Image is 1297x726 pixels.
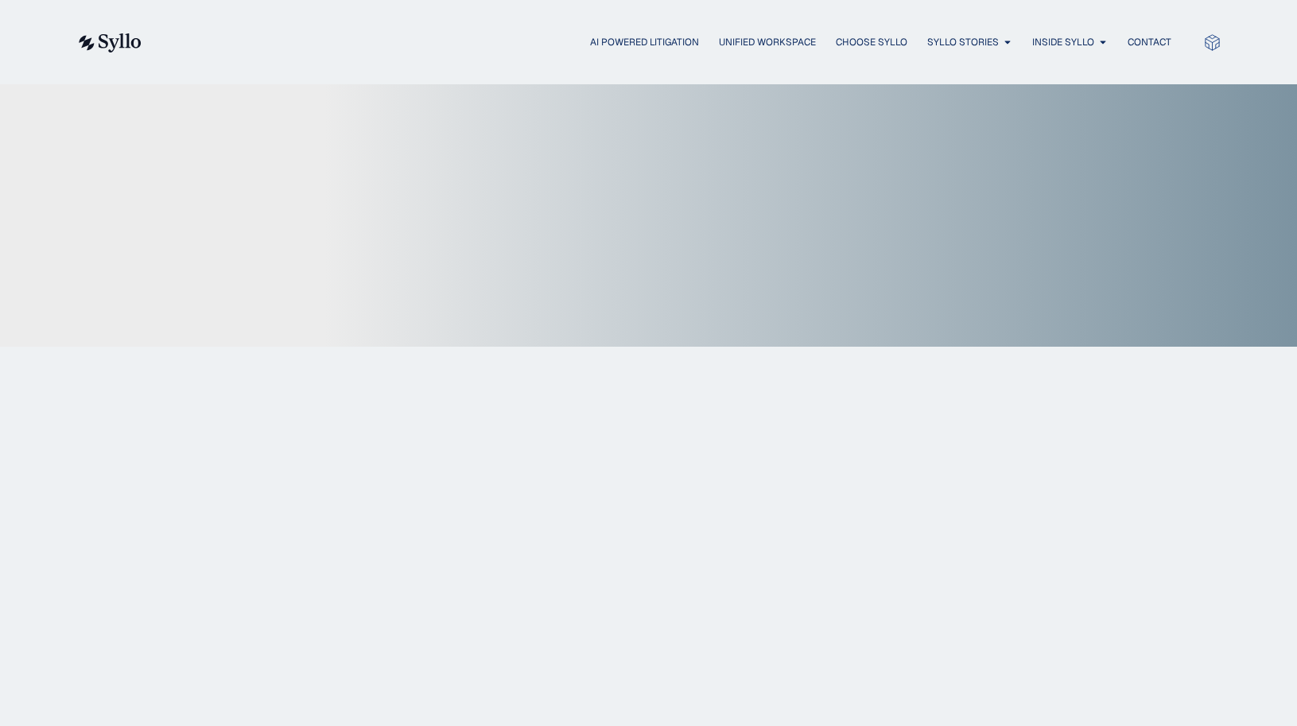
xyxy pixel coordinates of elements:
a: Syllo Stories [927,35,999,49]
a: AI Powered Litigation [590,35,699,49]
a: Inside Syllo [1032,35,1094,49]
img: syllo [76,33,142,52]
a: Unified Workspace [719,35,816,49]
nav: Menu [173,35,1171,50]
a: Choose Syllo [836,35,907,49]
a: Contact [1128,35,1171,49]
div: Menu Toggle [173,35,1171,50]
